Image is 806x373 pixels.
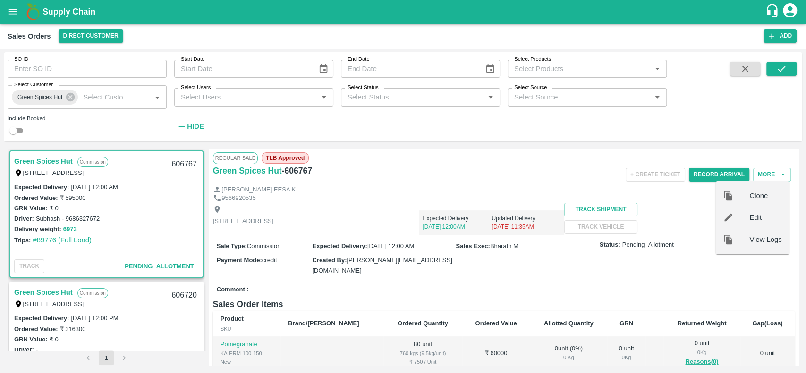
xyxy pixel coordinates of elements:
[14,205,48,212] label: GRN Value:
[14,315,69,322] label: Expected Delivery :
[391,357,454,366] div: ₹ 750 / Unit
[99,350,114,365] button: page 1
[678,320,727,327] b: Returned Weight
[383,336,462,371] td: 80 unit
[622,240,674,249] span: Pending_Allotment
[213,298,795,311] h6: Sales Order Items
[282,164,312,177] h6: - 606767
[462,336,530,371] td: ₹ 60000
[651,63,663,75] button: Open
[651,91,663,103] button: Open
[765,3,781,20] div: customer-support
[537,353,600,362] div: 0 Kg
[23,300,84,307] label: [STREET_ADDRESS]
[288,320,359,327] b: Brand/[PERSON_NAME]
[12,92,68,102] span: Green Spices Hut
[14,183,69,191] label: Expected Delivery :
[367,242,414,249] span: [DATE] 12:00 AM
[689,168,749,182] button: Record Arrival
[391,349,454,357] div: 760 kgs (9.5kg/unit)
[764,29,797,43] button: Add
[36,215,100,222] label: Subhash - 9686327672
[740,336,795,371] td: 0 unit
[600,240,620,249] label: Status:
[221,185,296,194] p: [PERSON_NAME] EESA K
[12,90,78,105] div: Green Spices Hut
[481,60,499,78] button: Choose date
[14,336,48,343] label: GRN Value:
[213,152,258,164] span: Regular Sale
[8,114,167,123] div: Include Booked
[14,237,31,244] label: Trips:
[749,191,781,201] span: Clone
[423,214,492,223] p: Expected Delivery
[42,7,95,17] b: Supply Chain
[217,257,262,264] label: Payment Mode :
[510,63,648,75] input: Select Products
[187,123,204,130] strong: Hide
[510,91,648,103] input: Select Source
[174,60,311,78] input: Start Date
[314,60,332,78] button: Choose date
[514,84,547,91] label: Select Source
[77,288,108,298] p: Commission
[14,81,53,89] label: Select Customer
[318,91,330,103] button: Open
[341,60,477,78] input: End Date
[537,344,600,362] div: 0 unit ( 0 %)
[490,242,518,249] span: Bharath M
[247,242,281,249] span: Commission
[752,320,782,327] b: Gap(Loss)
[514,56,551,63] label: Select Products
[42,5,765,18] a: Supply Chain
[71,183,118,191] label: [DATE] 12:00 AM
[213,217,274,226] p: [STREET_ADDRESS]
[77,157,108,167] p: Commission
[262,152,309,164] span: TLB Approved
[221,194,255,203] p: 9566920535
[312,257,347,264] label: Created By :
[484,91,497,103] button: Open
[715,207,789,228] div: Edit
[348,56,369,63] label: End Date
[59,194,85,201] label: ₹ 595000
[312,257,452,274] span: [PERSON_NAME][EMAIL_ADDRESS][DOMAIN_NAME]
[423,223,492,231] p: [DATE] 12:00AM
[781,2,798,22] div: account of current user
[221,324,273,333] div: SKU
[2,1,24,23] button: open drawer
[753,168,791,182] button: More
[14,155,73,167] a: Green Spices Hut
[615,353,638,362] div: 0 Kg
[344,91,482,103] input: Select Status
[492,214,560,223] p: Updated Delivery
[59,29,123,43] button: Select DC
[36,346,38,353] label: -
[125,263,194,270] span: Pending_Allotment
[492,223,560,231] p: [DATE] 11:35AM
[456,242,490,249] label: Sales Exec :
[475,320,517,327] b: Ordered Value
[24,2,42,21] img: logo
[14,346,34,353] label: Driver:
[221,340,273,349] p: Pomegranate
[348,84,379,91] label: Select Status
[50,205,59,212] label: ₹ 0
[63,224,77,235] button: 6973
[181,84,211,91] label: Select Users
[715,185,789,207] div: Clone
[50,336,59,343] label: ₹ 0
[181,56,204,63] label: Start Date
[14,286,73,298] a: Green Spices Hut
[221,349,273,357] div: KA-PRM-100-150
[564,203,637,216] button: Track Shipment
[221,357,273,366] div: New
[14,194,58,201] label: Ordered Value:
[544,320,594,327] b: Allotted Quantity
[174,118,206,134] button: Hide
[14,215,34,222] label: Driver:
[213,164,282,177] a: Green Spices Hut
[398,320,448,327] b: Ordered Quantity
[619,320,633,327] b: GRN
